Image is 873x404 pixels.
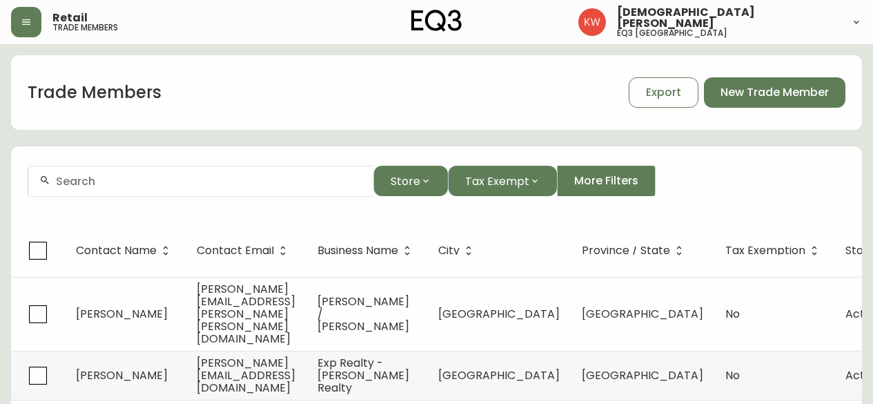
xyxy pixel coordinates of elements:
span: Contact Email [197,247,274,255]
span: [DEMOGRAPHIC_DATA][PERSON_NAME] [617,7,840,29]
span: Tax Exemption [725,247,805,255]
span: Contact Name [76,244,175,257]
span: City [438,247,460,255]
button: New Trade Member [704,77,845,108]
img: f33162b67396b0982c40ce2a87247151 [578,8,606,36]
button: Export [629,77,698,108]
span: [GEOGRAPHIC_DATA] [582,367,703,383]
span: Province / State [582,247,670,255]
span: [PERSON_NAME] / [PERSON_NAME] [317,294,409,334]
input: Search [56,175,362,188]
span: Contact Name [76,247,157,255]
button: More Filters [557,166,656,196]
span: Store [391,173,420,190]
span: [GEOGRAPHIC_DATA] [582,306,703,322]
span: [PERSON_NAME] [76,367,168,383]
img: logo [411,10,462,32]
span: New Trade Member [720,85,829,100]
span: No [725,367,740,383]
button: Store [373,166,448,196]
span: Tax Exemption [725,244,823,257]
span: No [725,306,740,322]
span: Tax Exempt [465,173,529,190]
span: Business Name [317,247,398,255]
span: City [438,244,478,257]
span: [PERSON_NAME][EMAIL_ADDRESS][PERSON_NAME][PERSON_NAME][DOMAIN_NAME] [197,281,295,347]
span: Business Name [317,244,416,257]
button: Tax Exempt [448,166,557,196]
span: [GEOGRAPHIC_DATA] [438,306,560,322]
h5: eq3 [GEOGRAPHIC_DATA] [617,29,727,37]
span: Retail [52,12,88,23]
span: [PERSON_NAME][EMAIL_ADDRESS][DOMAIN_NAME] [197,355,295,396]
span: [PERSON_NAME] [76,306,168,322]
span: More Filters [574,173,638,189]
span: Province / State [582,244,688,257]
span: [GEOGRAPHIC_DATA] [438,367,560,383]
span: Export [646,85,681,100]
h1: Trade Members [28,81,161,104]
h5: trade members [52,23,118,32]
span: Contact Email [197,244,292,257]
span: Exp Realty - [PERSON_NAME] Realty [317,355,409,396]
